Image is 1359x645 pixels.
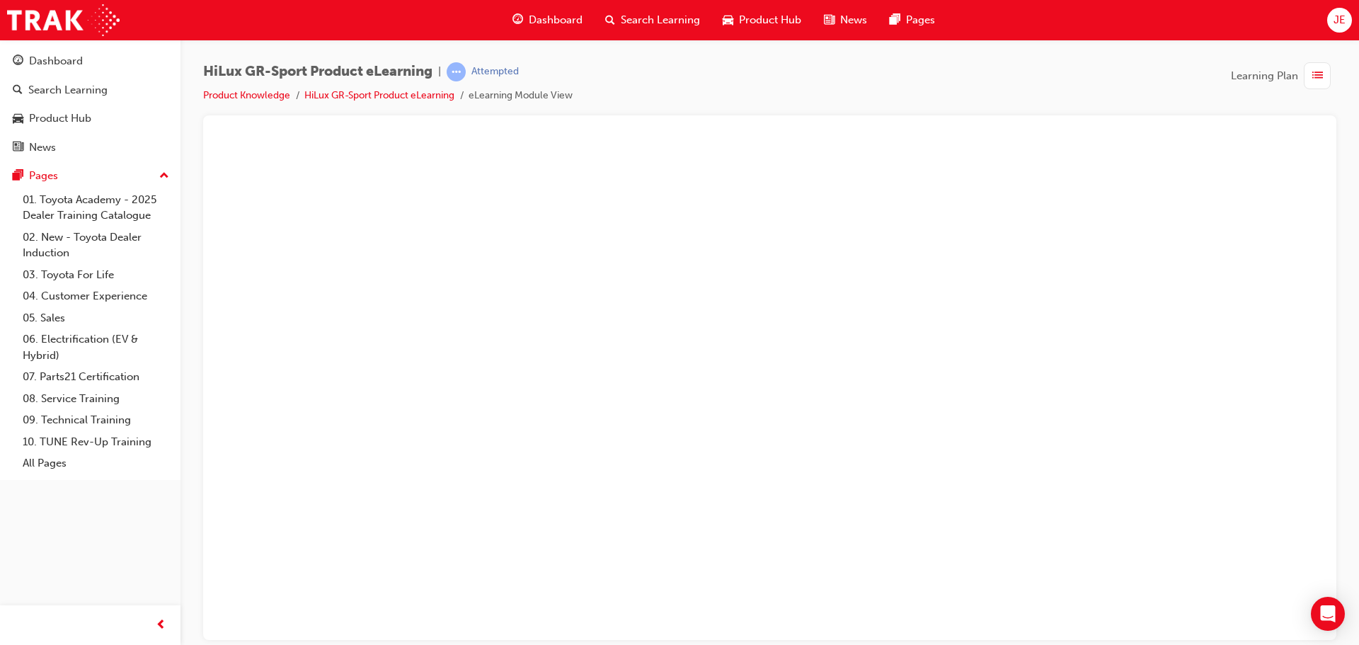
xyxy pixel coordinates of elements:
span: guage-icon [13,55,23,68]
div: Attempted [471,65,519,79]
li: eLearning Module View [469,88,573,104]
a: All Pages [17,452,175,474]
a: car-iconProduct Hub [711,6,813,35]
button: Learning Plan [1231,62,1336,89]
a: news-iconNews [813,6,878,35]
a: 10. TUNE Rev-Up Training [17,431,175,453]
div: Product Hub [29,110,91,127]
a: Product Hub [6,105,175,132]
span: car-icon [13,113,23,125]
div: News [29,139,56,156]
span: JE [1334,12,1346,28]
span: Pages [906,12,935,28]
a: 07. Parts21 Certification [17,366,175,388]
a: guage-iconDashboard [501,6,594,35]
a: HiLux GR-Sport Product eLearning [304,89,454,101]
span: | [438,64,441,80]
span: News [840,12,867,28]
button: JE [1327,8,1352,33]
span: guage-icon [512,11,523,29]
a: 03. Toyota For Life [17,264,175,286]
button: Pages [6,163,175,189]
div: Pages [29,168,58,184]
a: News [6,135,175,161]
span: Dashboard [529,12,583,28]
span: list-icon [1312,67,1323,85]
span: car-icon [723,11,733,29]
a: 05. Sales [17,307,175,329]
span: learningRecordVerb_ATTEMPT-icon [447,62,466,81]
div: Dashboard [29,53,83,69]
a: 01. Toyota Academy - 2025 Dealer Training Catalogue [17,189,175,227]
a: 08. Service Training [17,388,175,410]
a: 09. Technical Training [17,409,175,431]
img: Trak [7,4,120,36]
a: Product Knowledge [203,89,290,101]
a: search-iconSearch Learning [594,6,711,35]
span: Product Hub [739,12,801,28]
span: Search Learning [621,12,700,28]
span: prev-icon [156,617,166,634]
span: news-icon [824,11,835,29]
span: search-icon [13,84,23,97]
button: DashboardSearch LearningProduct HubNews [6,45,175,163]
span: search-icon [605,11,615,29]
a: Dashboard [6,48,175,74]
span: pages-icon [890,11,900,29]
a: 06. Electrification (EV & Hybrid) [17,329,175,366]
div: Search Learning [28,82,108,98]
a: 02. New - Toyota Dealer Induction [17,227,175,264]
span: up-icon [159,167,169,185]
span: pages-icon [13,170,23,183]
a: 04. Customer Experience [17,285,175,307]
span: Learning Plan [1231,68,1298,84]
a: pages-iconPages [878,6,946,35]
a: Search Learning [6,77,175,103]
div: Open Intercom Messenger [1311,597,1345,631]
span: news-icon [13,142,23,154]
span: HiLux GR-Sport Product eLearning [203,64,432,80]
